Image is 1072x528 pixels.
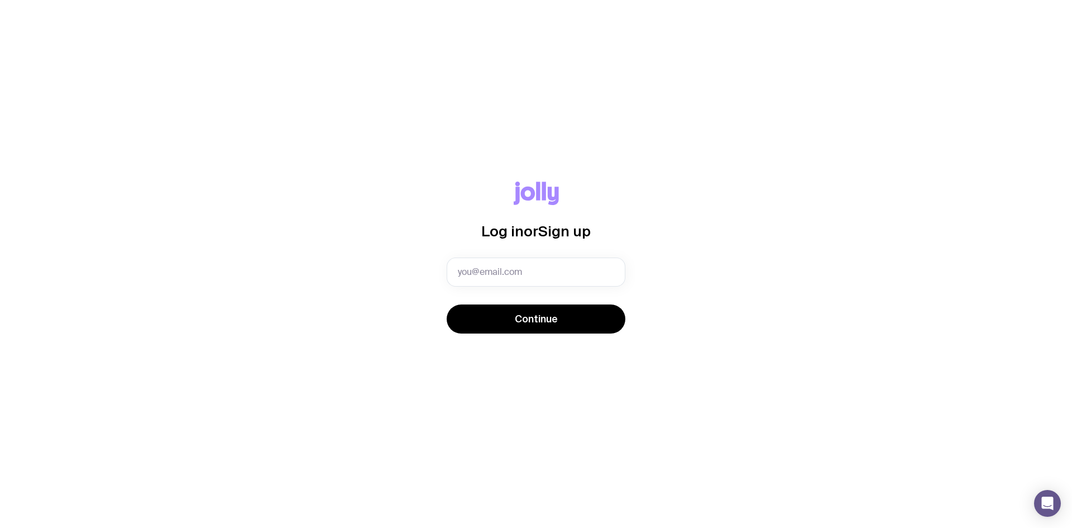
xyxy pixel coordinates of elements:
span: Continue [515,312,558,326]
span: Log in [481,223,524,239]
input: you@email.com [447,258,625,287]
span: or [524,223,538,239]
div: Open Intercom Messenger [1034,490,1061,517]
button: Continue [447,305,625,334]
span: Sign up [538,223,591,239]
